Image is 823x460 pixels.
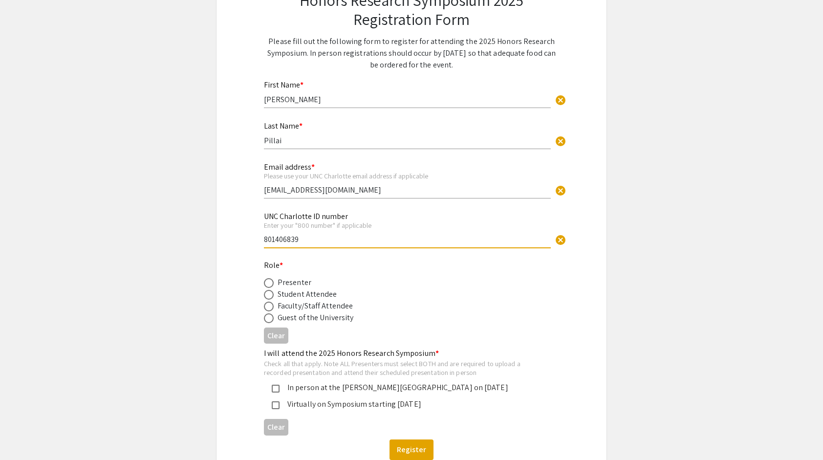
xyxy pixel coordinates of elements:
mat-label: UNC Charlotte ID number [264,211,348,221]
div: Student Attendee [278,288,337,300]
p: Please fill out the following form to register for attending the 2025 Honors Research Symposium. ... [264,36,559,71]
span: cancel [555,185,566,197]
input: Type Here [264,185,551,195]
button: Clear [551,131,570,150]
button: Clear [551,230,570,249]
button: Register [390,439,433,460]
div: Faculty/Staff Attendee [278,300,353,312]
iframe: Chat [7,416,42,453]
div: Guest of the University [278,312,353,324]
mat-label: Role [264,260,283,270]
div: Virtually on Symposium starting [DATE] [280,398,536,410]
button: Clear [264,419,288,435]
div: Presenter [278,277,311,288]
mat-label: Last Name [264,121,303,131]
div: In person at the [PERSON_NAME][GEOGRAPHIC_DATA] on [DATE] [280,382,536,394]
mat-label: First Name [264,80,303,90]
mat-label: I will attend the 2025 Honors Research Symposium [264,348,439,358]
button: Clear [551,89,570,109]
input: Type Here [264,135,551,146]
input: Type Here [264,234,551,244]
div: Check all that apply. Note ALL Presenters must select BOTH and are required to upload a recorded ... [264,359,543,376]
button: Clear [551,180,570,199]
input: Type Here [264,94,551,105]
div: Please use your UNC Charlotte email address if applicable [264,172,551,180]
div: Enter your "800 number" if applicable [264,221,551,230]
span: cancel [555,135,566,147]
span: cancel [555,94,566,106]
button: Clear [264,328,288,344]
span: cancel [555,234,566,246]
mat-label: Email address [264,162,315,172]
